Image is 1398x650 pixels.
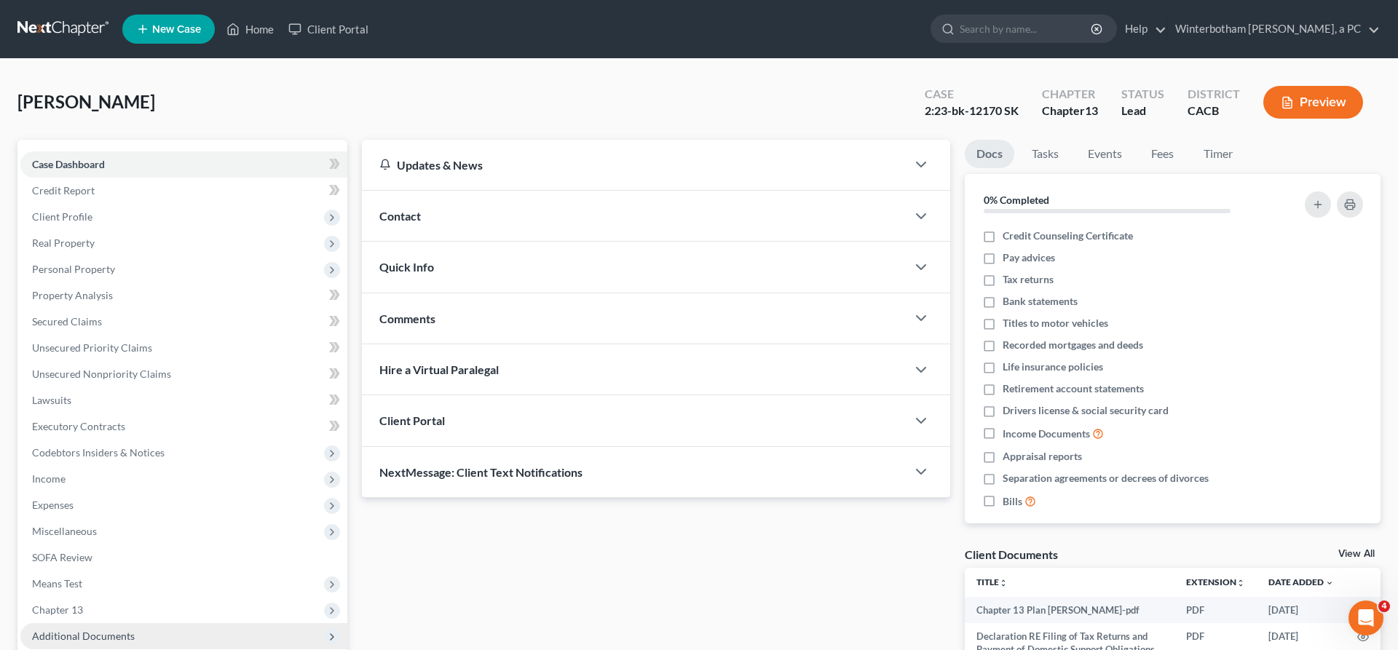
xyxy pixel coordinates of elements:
div: Lead [1121,103,1164,119]
a: SOFA Review [20,544,347,571]
a: Fees [1140,140,1186,168]
div: Client Documents [965,547,1058,562]
span: Bank statements [1003,294,1078,309]
div: Chapter [1042,103,1098,119]
span: Client Profile [32,210,92,223]
span: Case Dashboard [32,158,105,170]
div: Case [925,86,1019,103]
i: expand_more [1325,579,1334,587]
span: 4 [1378,601,1390,612]
span: Means Test [32,577,82,590]
a: Secured Claims [20,309,347,335]
td: Chapter 13 Plan [PERSON_NAME]-pdf [965,597,1174,623]
span: Tax returns [1003,272,1054,287]
a: Credit Report [20,178,347,204]
span: NextMessage: Client Text Notifications [379,465,582,479]
div: District [1188,86,1240,103]
span: Contact [379,209,421,223]
div: CACB [1188,103,1240,119]
span: Titles to motor vehicles [1003,316,1108,330]
span: Hire a Virtual Paralegal [379,362,499,376]
span: Retirement account statements [1003,381,1144,396]
span: Income Documents [1003,427,1090,441]
a: Tasks [1020,140,1070,168]
span: Drivers license & social security card [1003,403,1169,418]
span: Comments [379,312,435,325]
span: Codebtors Insiders & Notices [32,446,165,459]
td: PDF [1174,597,1257,623]
span: Pay advices [1003,250,1055,265]
td: [DATE] [1257,597,1346,623]
span: [PERSON_NAME] [17,91,155,112]
span: Client Portal [379,413,445,427]
iframe: Intercom live chat [1348,601,1383,635]
a: Extensionunfold_more [1186,576,1245,587]
span: Appraisal reports [1003,449,1082,464]
span: Credit Counseling Certificate [1003,229,1133,243]
span: Real Property [32,237,95,249]
a: Events [1076,140,1134,168]
span: Personal Property [32,263,115,275]
div: Chapter [1042,86,1098,103]
span: Credit Report [32,184,95,197]
a: Titleunfold_more [976,576,1008,587]
span: Unsecured Nonpriority Claims [32,368,171,380]
span: Lawsuits [32,394,71,406]
span: Bills [1003,494,1022,509]
strong: 0% Completed [984,194,1049,206]
span: Miscellaneous [32,525,97,537]
a: Unsecured Priority Claims [20,335,347,361]
div: 2:23-bk-12170 SK [925,103,1019,119]
a: Home [219,16,281,42]
a: Winterbotham [PERSON_NAME], a PC [1168,16,1380,42]
span: 13 [1085,103,1098,117]
span: New Case [152,24,201,35]
span: Executory Contracts [32,420,125,432]
a: Docs [965,140,1014,168]
button: Preview [1263,86,1363,119]
span: Life insurance policies [1003,360,1103,374]
span: Quick Info [379,260,434,274]
a: View All [1338,549,1375,559]
a: Lawsuits [20,387,347,413]
div: Updates & News [379,157,889,173]
a: Executory Contracts [20,413,347,440]
span: Secured Claims [32,315,102,328]
span: Chapter 13 [32,603,83,616]
span: Unsecured Priority Claims [32,341,152,354]
span: Separation agreements or decrees of divorces [1003,471,1209,485]
a: Property Analysis [20,282,347,309]
span: Property Analysis [32,289,113,301]
span: Income [32,472,66,485]
a: Case Dashboard [20,151,347,178]
div: Status [1121,86,1164,103]
a: Help [1118,16,1166,42]
a: Timer [1192,140,1244,168]
input: Search by name... [960,15,1093,42]
span: Expenses [32,499,74,511]
a: Date Added expand_more [1268,576,1334,587]
a: Client Portal [281,16,376,42]
i: unfold_more [999,579,1008,587]
a: Unsecured Nonpriority Claims [20,361,347,387]
i: unfold_more [1236,579,1245,587]
span: Additional Documents [32,630,135,642]
span: Recorded mortgages and deeds [1003,338,1143,352]
span: SOFA Review [32,551,92,563]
